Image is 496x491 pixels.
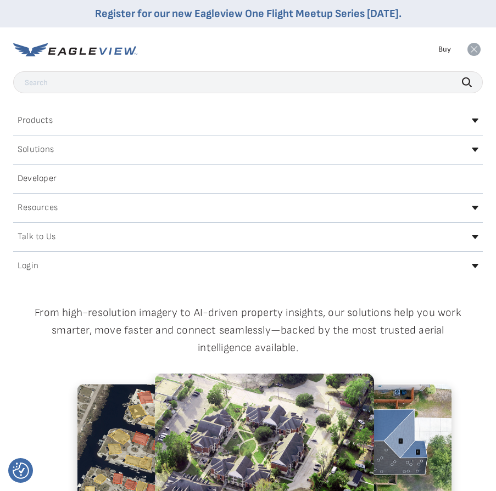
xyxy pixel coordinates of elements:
[18,204,58,212] h2: Resources
[18,174,57,183] h2: Developer
[18,262,38,270] h2: Login
[13,170,483,188] a: Developer
[13,71,483,93] input: Search
[13,462,29,479] button: Consent Preferences
[95,7,402,20] a: Register for our new Eagleview One Flight Meetup Series [DATE].
[438,44,451,54] a: Buy
[13,304,483,357] p: From high-resolution imagery to AI-driven property insights, our solutions help you work smarter,...
[13,462,29,479] img: Revisit consent button
[18,116,53,125] h2: Products
[18,145,54,154] h2: Solutions
[18,233,55,241] h2: Talk to Us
